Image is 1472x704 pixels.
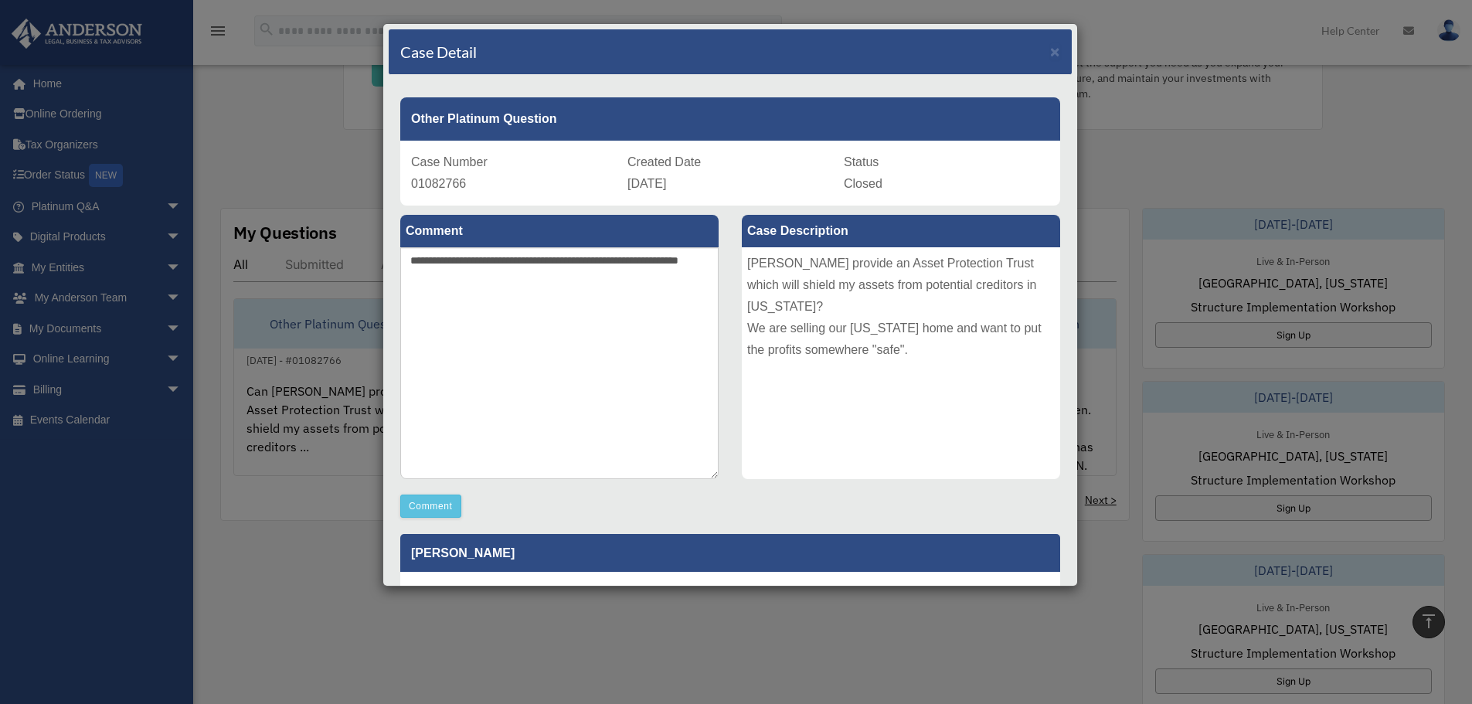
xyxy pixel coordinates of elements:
button: Comment [400,495,461,518]
span: Closed [844,177,882,190]
span: × [1050,43,1060,60]
span: [DATE] [627,177,666,190]
h4: Case Detail [400,41,477,63]
button: Close [1050,43,1060,60]
p: [PERSON_NAME] [400,534,1060,572]
span: Status [844,155,879,168]
label: Comment [400,215,719,247]
span: 01082766 [411,177,466,190]
span: Created Date [627,155,701,168]
div: [PERSON_NAME] provide an Asset Protection Trust which will shield my assets from potential credit... [742,247,1060,479]
div: Other Platinum Question [400,97,1060,141]
span: Case Number [411,155,488,168]
label: Case Description [742,215,1060,247]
